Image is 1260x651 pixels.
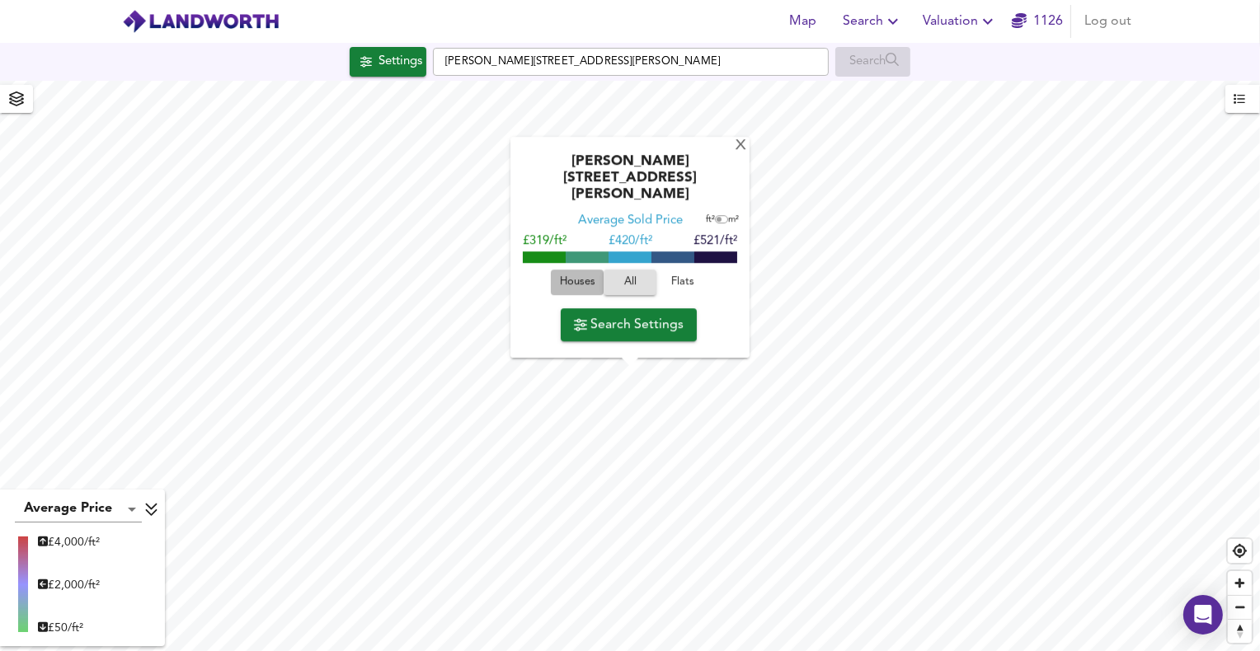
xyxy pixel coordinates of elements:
[836,5,910,38] button: Search
[1228,620,1252,643] span: Reset bearing to north
[604,270,656,296] button: All
[433,48,829,76] input: Enter a location...
[578,213,683,230] div: Average Sold Price
[843,10,903,33] span: Search
[835,47,910,77] div: Enable a Source before running a Search
[15,496,142,522] div: Average Price
[693,236,737,248] span: £521/ft²
[574,313,684,336] span: Search Settings
[1011,5,1064,38] button: 1126
[706,216,715,225] span: ft²
[1228,571,1252,595] button: Zoom in
[783,10,823,33] span: Map
[609,236,652,248] span: £ 420/ft²
[523,236,567,248] span: £319/ft²
[350,47,426,77] button: Settings
[555,274,599,293] span: Houses
[923,10,998,33] span: Valuation
[1084,10,1131,33] span: Log out
[38,534,100,550] div: £ 4,000/ft²
[1183,595,1223,635] div: Open Intercom Messenger
[561,308,697,341] button: Search Settings
[1228,619,1252,643] button: Reset bearing to north
[38,577,100,593] div: £ 2,000/ft²
[122,9,280,34] img: logo
[734,138,748,154] div: X
[916,5,1004,38] button: Valuation
[519,154,741,213] div: [PERSON_NAME][STREET_ADDRESS][PERSON_NAME]
[378,51,422,73] div: Settings
[1228,595,1252,619] button: Zoom out
[350,47,426,77] div: Click to configure Search Settings
[1228,596,1252,619] span: Zoom out
[777,5,830,38] button: Map
[612,274,648,293] span: All
[38,620,100,636] div: £ 50/ft²
[551,270,604,296] button: Houses
[656,270,709,296] button: Flats
[1012,10,1063,33] a: 1126
[728,216,739,225] span: m²
[1228,539,1252,563] button: Find my location
[1078,5,1138,38] button: Log out
[661,274,705,293] span: Flats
